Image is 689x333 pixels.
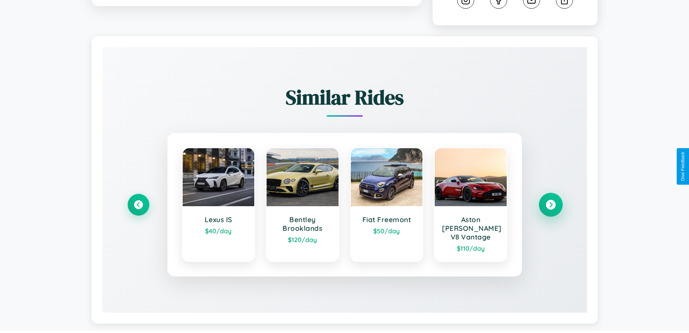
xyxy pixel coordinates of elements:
[442,244,499,252] div: $ 110 /day
[350,147,424,262] a: Fiat Freemont$50/day
[434,147,507,262] a: Aston [PERSON_NAME] V8 Vantage$110/day
[274,215,331,233] h3: Bentley Brooklands
[442,215,499,241] h3: Aston [PERSON_NAME] V8 Vantage
[128,83,562,111] h2: Similar Rides
[190,227,247,235] div: $ 40 /day
[182,147,255,262] a: Lexus IS$40/day
[266,147,339,262] a: Bentley Brooklands$120/day
[358,227,416,235] div: $ 50 /day
[190,215,247,224] h3: Lexus IS
[680,152,685,181] div: Give Feedback
[358,215,416,224] h3: Fiat Freemont
[274,236,331,243] div: $ 120 /day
